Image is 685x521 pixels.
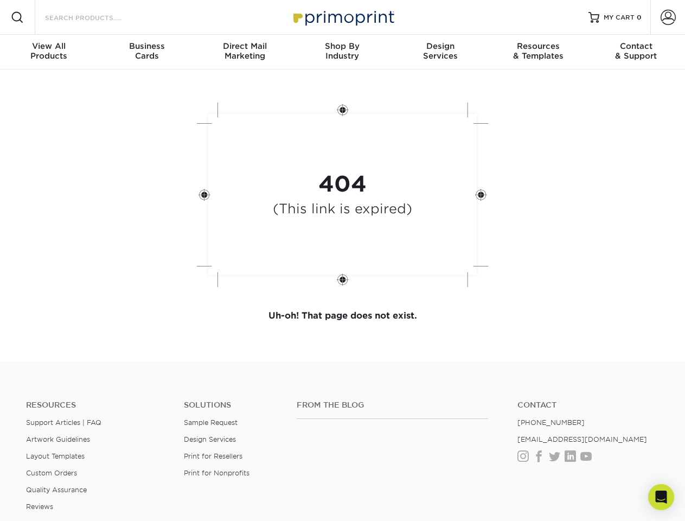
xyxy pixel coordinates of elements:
[44,11,150,24] input: SEARCH PRODUCTS.....
[517,435,647,443] a: [EMAIL_ADDRESS][DOMAIN_NAME]
[489,41,587,51] span: Resources
[293,35,391,69] a: Shop ByIndustry
[26,469,77,477] a: Custom Orders
[196,41,293,51] span: Direct Mail
[268,310,417,321] strong: Uh-oh! That page does not exist.
[26,418,101,427] a: Support Articles | FAQ
[293,41,391,61] div: Industry
[392,41,489,61] div: Services
[184,435,236,443] a: Design Services
[648,484,674,510] div: Open Intercom Messenger
[196,35,293,69] a: Direct MailMarketing
[26,452,85,460] a: Layout Templates
[184,418,238,427] a: Sample Request
[184,452,242,460] a: Print for Resellers
[98,35,195,69] a: BusinessCards
[587,35,685,69] a: Contact& Support
[587,41,685,51] span: Contact
[489,41,587,61] div: & Templates
[273,201,412,217] h4: (This link is expired)
[289,5,397,29] img: Primoprint
[26,503,53,511] a: Reviews
[98,41,195,61] div: Cards
[26,486,87,494] a: Quality Assurance
[98,41,195,51] span: Business
[184,401,280,410] h4: Solutions
[604,13,635,22] span: MY CART
[392,35,489,69] a: DesignServices
[297,401,488,410] h4: From the Blog
[392,41,489,51] span: Design
[293,41,391,51] span: Shop By
[517,401,659,410] a: Contact
[517,418,585,427] a: [PHONE_NUMBER]
[26,435,90,443] a: Artwork Guidelines
[637,14,642,21] span: 0
[184,469,249,477] a: Print for Nonprofits
[318,171,367,197] strong: 404
[196,41,293,61] div: Marketing
[26,401,168,410] h4: Resources
[489,35,587,69] a: Resources& Templates
[587,41,685,61] div: & Support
